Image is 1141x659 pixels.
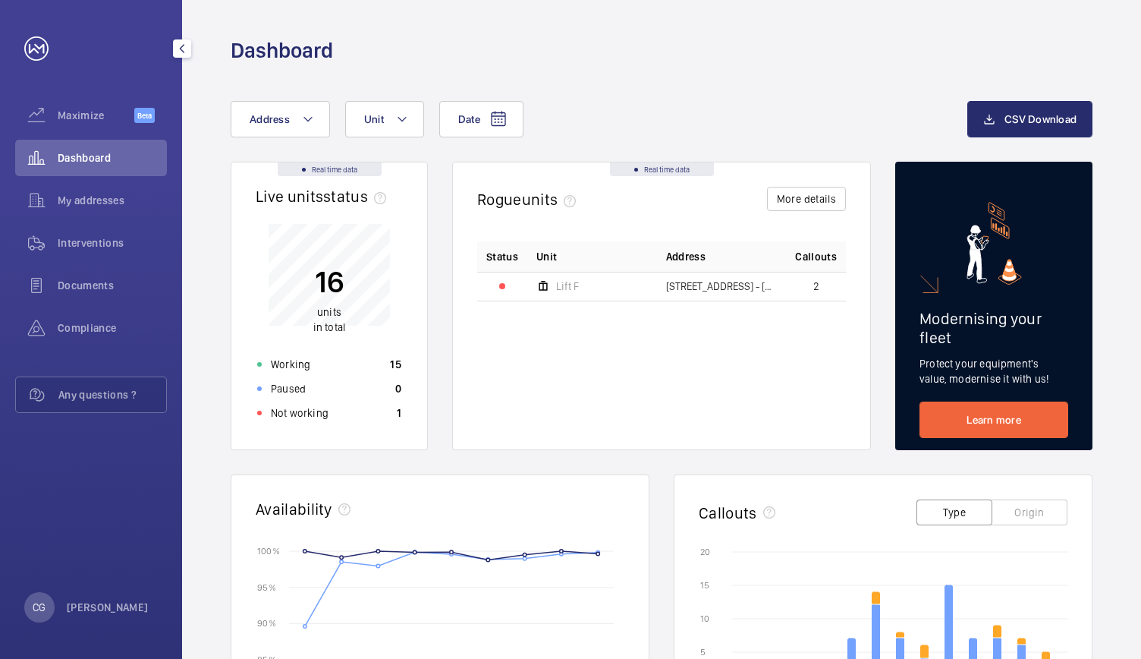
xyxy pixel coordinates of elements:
[610,162,714,176] div: Real time data
[345,101,424,137] button: Unit
[256,500,332,519] h2: Availability
[919,402,1068,438] a: Learn more
[666,249,706,264] span: Address
[700,547,710,557] text: 20
[477,190,582,209] h2: Rogue
[257,618,276,629] text: 90 %
[58,320,167,336] span: Compliance
[967,101,1092,137] button: CSV Download
[58,108,134,123] span: Maximize
[439,101,523,137] button: Date
[271,381,306,396] p: Paused
[395,381,401,396] p: 0
[666,281,778,292] span: [STREET_ADDRESS] - [STREET_ADDRESS]
[271,405,328,421] p: Not working
[323,187,392,206] span: status
[231,36,333,65] h1: Dashboard
[795,249,837,264] span: Callouts
[390,357,401,372] p: 15
[58,150,167,166] span: Dashboard
[486,249,518,264] p: Status
[699,503,757,522] h2: Callouts
[767,187,846,211] button: More details
[700,580,709,591] text: 15
[919,356,1068,386] p: Protect your equipment's value, modernise it with us!
[58,193,167,208] span: My addresses
[134,108,155,123] span: Beta
[916,500,992,525] button: Type
[992,500,1067,525] button: Origin
[67,600,149,615] p: [PERSON_NAME]
[256,187,392,206] h2: Live units
[967,202,1022,285] img: marketing-card.svg
[257,582,276,592] text: 95 %
[271,357,310,372] p: Working
[813,281,819,292] span: 2
[700,647,706,657] text: 5
[250,113,290,125] span: Address
[231,101,330,137] button: Address
[1004,113,1077,125] span: CSV Download
[317,306,341,318] span: units
[536,249,557,264] span: Unit
[58,387,166,402] span: Any questions ?
[919,309,1068,347] h2: Modernising your fleet
[397,405,401,421] p: 1
[458,113,480,125] span: Date
[522,190,583,209] span: units
[58,235,167,251] span: Interventions
[700,613,709,624] text: 10
[257,545,280,556] text: 100 %
[313,263,345,301] p: 16
[364,113,384,125] span: Unit
[313,304,345,335] p: in total
[556,281,579,292] span: Lift F
[33,600,46,615] p: CG
[58,278,167,293] span: Documents
[278,162,382,176] div: Real time data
